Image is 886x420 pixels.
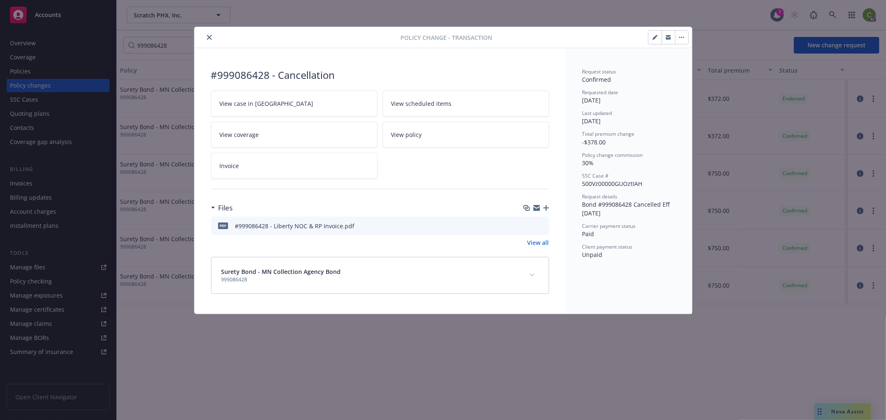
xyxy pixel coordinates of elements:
span: View case in [GEOGRAPHIC_DATA] [220,99,314,108]
span: Carrier payment status [582,222,636,230]
span: [DATE] [582,96,601,104]
div: #999086428 - Liberty NOC & RP Invoice.pdf [235,222,355,230]
span: 999086428 [221,276,341,283]
span: Total premium change [582,130,635,137]
a: View coverage [211,122,378,148]
span: 500Vz00000GUOztIAH [582,180,643,188]
button: preview file [538,222,546,230]
span: SSC Case # [582,172,609,179]
span: 30% [582,159,594,167]
span: [DATE] [582,117,601,125]
span: pdf [218,222,228,229]
span: Unpaid [582,251,603,259]
span: Requested date [582,89,618,96]
a: View policy [383,122,549,148]
div: Surety Bond - MN Collection Agency Bond999086428expand content [211,257,549,293]
div: #999086428 - Cancellation [211,68,549,82]
a: View scheduled items [383,90,549,117]
button: expand content [525,269,539,282]
div: Files [211,203,233,213]
span: -$378.00 [582,138,606,146]
span: Request details [582,193,618,200]
span: View coverage [220,130,259,139]
span: Surety Bond - MN Collection Agency Bond [221,267,341,276]
span: View policy [391,130,422,139]
span: Policy change commission [582,151,643,159]
button: download file [525,222,532,230]
span: Policy change - Transaction [400,33,492,42]
span: Confirmed [582,76,611,83]
span: Invoice [220,161,239,170]
h3: Files [218,203,233,213]
span: Last updated [582,110,612,117]
span: Client payment status [582,243,633,250]
span: Paid [582,230,594,238]
a: Invoice [211,153,378,179]
button: close [204,32,214,42]
a: View all [528,238,549,247]
span: Bond #999086428 Cancelled Eff [DATE] [582,200,672,217]
a: View case in [GEOGRAPHIC_DATA] [211,90,378,117]
span: View scheduled items [391,99,452,108]
span: Request status [582,68,616,75]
